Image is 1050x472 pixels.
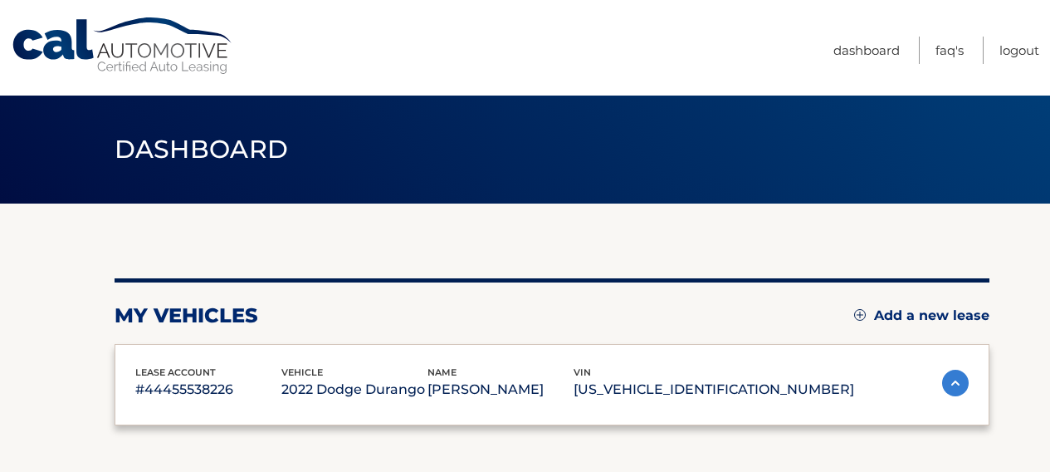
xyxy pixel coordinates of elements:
[281,378,427,401] p: 2022 Dodge Durango
[999,37,1039,64] a: Logout
[115,303,258,328] h2: my vehicles
[427,378,574,401] p: [PERSON_NAME]
[427,366,457,378] span: name
[942,370,969,396] img: accordion-active.svg
[281,366,323,378] span: vehicle
[574,378,854,401] p: [US_VEHICLE_IDENTIFICATION_NUMBER]
[833,37,900,64] a: Dashboard
[574,366,591,378] span: vin
[135,378,281,401] p: #44455538226
[935,37,964,64] a: FAQ's
[854,307,989,324] a: Add a new lease
[854,309,866,321] img: add.svg
[11,17,235,76] a: Cal Automotive
[135,366,216,378] span: lease account
[115,134,289,165] span: Dashboard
